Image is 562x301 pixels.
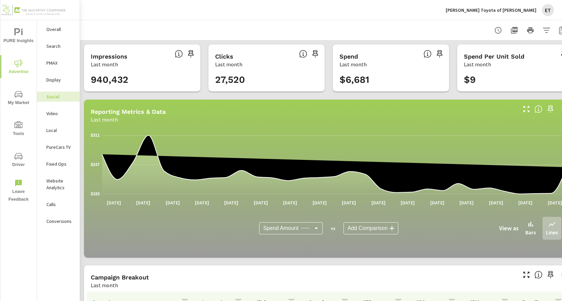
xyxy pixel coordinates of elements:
span: Spend Amount [263,225,298,232]
span: The number of times an ad was shown on your behalf. [175,50,183,58]
p: [DATE] [249,199,273,206]
p: Overall [46,26,74,33]
p: [DATE] [308,199,331,206]
p: [DATE] [484,199,508,206]
p: [DATE] [161,199,185,206]
p: [DATE] [190,199,214,206]
span: This is a summary of Social performance results by campaign. Each column can be sorted. [534,271,543,279]
p: Local [46,127,74,134]
p: Last month [91,281,118,289]
div: Spend Amount [259,222,323,234]
p: Lines [546,228,558,236]
p: [DATE] [367,199,390,206]
h5: Campaign Breakout [91,274,149,281]
div: Overall [37,24,80,34]
span: Tools [2,121,35,138]
p: Search [46,43,74,49]
p: Last month [339,60,367,68]
p: PureCars TV [46,144,74,150]
span: Leave Feedback [2,179,35,203]
button: Make Fullscreen [521,269,532,280]
p: [PERSON_NAME] Toyota of [PERSON_NAME] [446,7,536,13]
div: Add Comparison [344,222,398,234]
div: Website Analytics [37,176,80,193]
span: Save this to your personalized report [545,104,556,114]
h5: Spend [339,53,358,60]
p: Last month [464,60,491,68]
p: Last month [91,115,118,124]
span: Save this to your personalized report [545,269,556,280]
p: [DATE] [131,199,155,206]
div: Search [37,41,80,51]
p: [DATE] [278,199,302,206]
button: Apply Filters [540,24,553,37]
div: Local [37,125,80,135]
span: PURE Insights [2,28,35,45]
div: nav menu [0,20,37,206]
h6: View as [499,225,519,232]
h5: Reporting Metrics & Data [91,108,166,115]
div: Social [37,92,80,102]
h5: Impressions [91,53,127,60]
span: Save this to your personalized report [310,48,321,59]
p: Social [46,93,74,100]
p: Display [46,76,74,83]
p: [DATE] [102,199,126,206]
span: Add Comparison [348,225,388,232]
span: Save this to your personalized report [434,48,445,59]
button: Make Fullscreen [521,104,532,114]
p: Last month [215,60,242,68]
div: Fixed Ops [37,159,80,169]
div: PureCars TV [37,142,80,152]
p: vs [323,225,344,231]
h3: $6,681 [339,74,442,86]
p: [DATE] [514,199,537,206]
h5: Clicks [215,53,233,60]
p: Fixed Ops [46,161,74,167]
p: [DATE] [337,199,361,206]
p: Conversions [46,218,74,225]
span: Save this to your personalized report [186,48,196,59]
div: ET [542,4,554,16]
div: Calls [37,199,80,209]
span: Driver [2,152,35,169]
p: Video [46,110,74,117]
text: $311 [91,133,100,138]
p: [DATE] [219,199,243,206]
p: [DATE] [426,199,449,206]
div: Display [37,75,80,85]
p: Last month [91,60,118,68]
span: Understand Social data over time and see how metrics compare to each other. [534,105,543,113]
p: Website Analytics [46,177,74,191]
h3: 940,432 [91,74,194,86]
p: [DATE] [396,199,419,206]
button: Print Report [524,24,537,37]
div: Conversions [37,216,80,226]
h3: 27,520 [215,74,318,86]
div: Video [37,108,80,119]
p: PMAX [46,60,74,66]
div: PMAX [37,58,80,68]
span: Advertise [2,59,35,76]
button: "Export Report to PDF" [508,24,521,37]
h5: Spend Per Unit Sold [464,53,524,60]
p: Bars [525,228,536,236]
text: $247 [91,162,100,167]
span: The amount of money spent on advertising during the period. [424,50,432,58]
span: The number of times an ad was clicked by a consumer. [299,50,307,58]
span: My Market [2,90,35,107]
text: $183 [91,192,100,196]
p: Calls [46,201,74,208]
p: [DATE] [455,199,478,206]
